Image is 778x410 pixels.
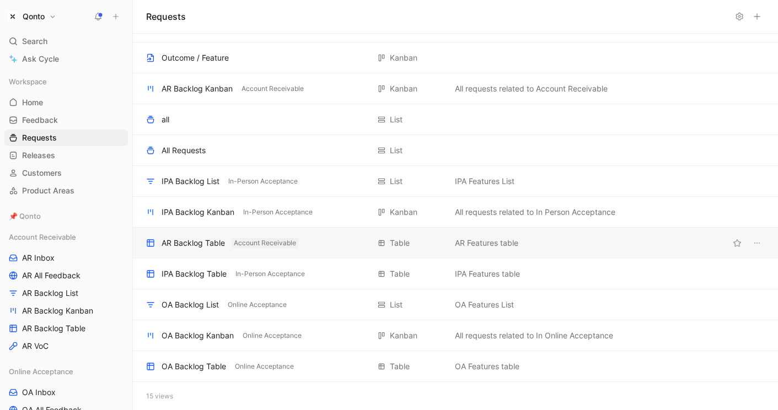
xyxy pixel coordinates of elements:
button: Online Acceptance [233,362,296,371]
button: OA Features table [453,360,522,373]
button: IPA Features List [453,175,517,188]
span: Product Areas [22,185,74,196]
a: AR Backlog Table [4,320,128,337]
div: IPA Backlog Kanban [162,206,234,219]
a: AR All Feedback [4,267,128,284]
span: Requests [22,132,57,143]
div: OA Backlog Table [162,360,226,373]
div: Table [390,236,410,250]
a: Ask Cycle [4,51,128,67]
a: Product Areas [4,182,128,199]
div: AR Backlog Kanban [162,82,233,95]
span: Account Receivable [9,231,76,242]
div: Outcome / Feature [162,51,229,64]
span: Ask Cycle [22,52,59,66]
span: Home [22,97,43,108]
button: Account Receivable [232,238,298,248]
div: Kanban [390,51,417,64]
span: 📌 Qonto [9,211,41,222]
button: In-Person Acceptance [233,269,307,279]
a: Feedback [4,112,128,128]
img: Qonto [7,11,18,22]
div: Kanban [390,329,417,342]
div: List [390,113,403,126]
span: AR Backlog Kanban [22,305,93,316]
div: OA Backlog List [162,298,219,311]
div: IPA Backlog List [162,175,219,188]
button: Online Acceptance [240,331,304,341]
div: 📌 Qonto [4,208,128,224]
div: All Requests [162,144,206,157]
button: Online Acceptance [226,300,289,310]
button: All requests related to In Person Acceptance [453,206,618,219]
button: AR Features table [453,236,521,250]
button: IPA Features table [453,267,522,280]
div: IPA Backlog TableIn-Person AcceptanceTableIPA Features tableView actions [133,258,778,289]
button: In-Person Acceptance [226,176,300,186]
span: AR Features table [455,236,518,250]
span: Account Receivable [242,83,304,94]
span: OA Features table [455,360,519,373]
div: OA Backlog Kanban [162,329,234,342]
a: AR Backlog List [4,285,128,301]
a: Releases [4,147,128,164]
span: OA Features List [455,298,514,311]
div: AR Backlog Table [162,236,225,250]
span: AR Backlog List [22,288,78,299]
button: Account Receivable [239,84,306,94]
a: AR Backlog Kanban [4,303,128,319]
span: Feedback [22,115,58,126]
div: All RequestsListView actions [133,135,778,166]
div: AR Backlog KanbanAccount ReceivableKanbanAll requests related to Account ReceivableView actions [133,73,778,104]
a: AR VoC [4,338,128,354]
div: Workspace [4,73,128,90]
div: all [162,113,169,126]
div: IPA Backlog ListIn-Person AcceptanceListIPA Features ListView actions [133,166,778,197]
h1: Requests [146,10,186,23]
span: IPA Features List [455,175,514,188]
span: All requests related to In Online Acceptance [455,329,613,342]
a: AR Inbox [4,250,128,266]
span: In-Person Acceptance [243,207,313,218]
span: Online Acceptance [243,330,302,341]
div: Kanban [390,206,417,219]
span: Releases [22,150,55,161]
span: Customers [22,168,62,179]
div: AR Backlog TableAccount ReceivableTableAR Features tableView actions [133,228,778,258]
span: Search [22,35,47,48]
span: Online Acceptance [228,299,287,310]
div: Outcome / FeatureKanbanView actions [133,42,778,73]
div: Kanban [390,82,417,95]
div: List [390,144,403,157]
span: In-Person Acceptance [228,176,298,187]
button: All requests related to Account Receivable [453,82,610,95]
button: All requests related to In Online Acceptance [453,329,615,342]
div: Online Acceptance [4,363,128,380]
div: OA Backlog KanbanOnline AcceptanceKanbanAll requests related to In Online AcceptanceView actions [133,320,778,351]
h1: Qonto [23,12,45,21]
div: List [390,175,403,188]
span: AR All Feedback [22,270,81,281]
a: Requests [4,130,128,146]
a: Home [4,94,128,111]
div: Search [4,33,128,50]
div: Table [390,267,410,280]
span: OA Inbox [22,387,56,398]
span: Online Acceptance [235,361,294,372]
span: AR Backlog Table [22,323,85,334]
div: 📌 Qonto [4,208,128,228]
div: Account Receivable [4,229,128,245]
button: OA Features List [453,298,516,311]
span: AR VoC [22,341,49,352]
button: View actions [749,235,765,251]
span: IPA Features table [455,267,520,280]
div: allListView actions [133,104,778,135]
button: In-Person Acceptance [241,207,315,217]
a: OA Inbox [4,384,128,401]
div: IPA Backlog Table [162,267,227,280]
span: All requests related to In Person Acceptance [455,206,615,219]
a: Customers [4,165,128,181]
span: Online Acceptance [9,366,73,377]
div: OA Backlog ListOnline AcceptanceListOA Features ListView actions [133,289,778,320]
div: IPA Backlog KanbanIn-Person AcceptanceKanbanAll requests related to In Person AcceptanceView actions [133,197,778,228]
